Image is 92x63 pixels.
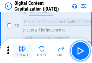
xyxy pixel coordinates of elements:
[14,0,70,12] div: Digital Content Capitalization ([DATE])
[32,44,51,58] button: Undo
[5,2,12,10] img: Back
[16,53,29,57] div: Run All
[57,53,65,57] div: Skip
[72,4,77,8] img: Support
[29,8,53,16] div: Import Sheet
[80,2,87,10] img: Settings menu
[75,46,85,56] img: Main button
[51,44,71,58] button: Skip
[38,45,45,52] img: Undo
[23,35,70,42] div: TrailBalanceFlat - imported
[37,53,46,57] div: Undo
[14,23,19,28] span: # 3
[19,45,26,52] img: Run All
[13,44,32,58] button: Run All
[57,45,65,52] img: Skip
